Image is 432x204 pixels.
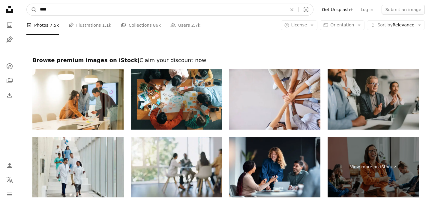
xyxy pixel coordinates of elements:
a: Log in / Sign up [4,160,16,172]
a: Illustrations [4,34,16,46]
span: License [291,22,307,27]
h2: Browse premium images on iStock [32,57,419,64]
a: Users 2.7k [170,16,200,35]
img: Marketing team analyzing data and planning new strategy [32,69,124,130]
span: 2.7k [191,22,200,28]
span: Relevance [377,22,414,28]
form: Find visuals sitewide [26,4,313,16]
img: Diverse businesspeople standing together with their hands stacked [229,69,320,130]
span: Sort by [377,22,392,27]
a: Collections [4,75,16,87]
img: Happy doctors talking while walking through hallway of a hospital. [32,137,124,198]
button: License [281,20,318,30]
button: Clear [285,4,298,15]
a: Home — Unsplash [4,4,16,17]
a: Illustrations 1.1k [68,16,111,35]
a: Get Unsplash+ [318,5,357,14]
button: Search Unsplash [27,4,37,15]
span: 1.1k [102,22,111,28]
a: Download History [4,89,16,101]
a: Collections 86k [121,16,161,35]
img: Business meeting, blurred background and people in office for teamwork, collaboration and plannin... [131,137,222,198]
span: | Claim your discount now [138,57,206,63]
a: Explore [4,60,16,72]
img: Diverse Group of Professionals in a Business Meeting at Bright Office [328,69,419,130]
img: Group of business people writing and making mind map at meeting. Convocation. [131,69,222,130]
img: Business Professionals Collaborating During a Corporate Meeting in a Modern Office [229,137,320,198]
span: Orientation [330,22,354,27]
button: Menu [4,188,16,200]
button: Visual search [299,4,313,15]
a: View more on iStock↗ [328,137,419,198]
a: Log in [357,5,377,14]
button: Sort byRelevance [367,20,425,30]
button: Language [4,174,16,186]
button: Orientation [320,20,364,30]
span: 86k [153,22,161,28]
button: Submit an image [382,5,425,14]
a: Photos [4,19,16,31]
